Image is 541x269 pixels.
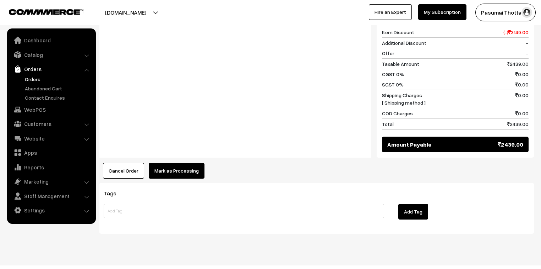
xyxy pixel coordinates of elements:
a: Apps [9,146,93,159]
span: Item Discount [382,28,414,36]
a: Hire an Expert [369,4,412,20]
a: Dashboard [9,34,93,47]
span: Taxable Amount [382,60,419,68]
span: - [526,49,529,57]
button: [DOMAIN_NAME] [80,4,171,21]
span: 2439.00 [498,140,523,149]
span: 0.00 [515,70,529,78]
span: Tags [104,190,125,197]
span: Offer [382,49,394,57]
a: Orders [23,75,93,83]
span: (-) 3149.00 [503,28,529,36]
a: Reports [9,161,93,174]
a: Orders [9,63,93,75]
a: Staff Management [9,190,93,202]
button: Add Tag [398,204,428,220]
span: Shipping Charges [ Shipping method ] [382,91,426,106]
button: Cancel Order [103,163,144,179]
a: Catalog [9,48,93,61]
span: COD Charges [382,110,413,117]
img: user [521,7,532,18]
span: Amount Payable [387,140,432,149]
span: 0.00 [515,81,529,88]
span: 2439.00 [507,60,529,68]
a: Abandoned Cart [23,85,93,92]
span: Additional Discount [382,39,426,47]
a: WebPOS [9,103,93,116]
img: COMMMERCE [9,9,83,15]
a: My Subscription [418,4,466,20]
a: Website [9,132,93,145]
span: 2439.00 [507,120,529,128]
a: COMMMERCE [9,7,71,16]
span: SGST 0% [382,81,404,88]
a: Customers [9,117,93,130]
button: Pasumai Thotta… [475,4,536,21]
input: Add Tag [104,204,384,218]
span: 0.00 [515,91,529,106]
button: Mark as Processing [149,163,204,179]
span: Total [382,120,394,128]
a: Contact Enquires [23,94,93,101]
span: - [526,39,529,47]
a: Settings [9,204,93,217]
a: Marketing [9,175,93,188]
span: 0.00 [515,110,529,117]
span: CGST 0% [382,70,404,78]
